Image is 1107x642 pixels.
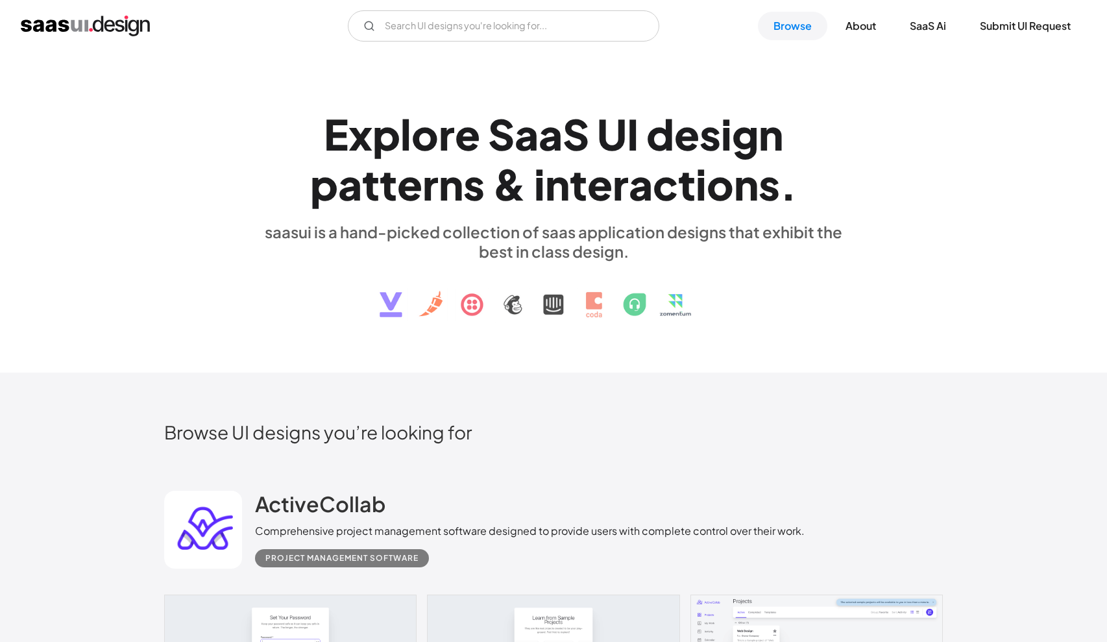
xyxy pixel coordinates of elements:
div: r [422,159,439,209]
div: o [707,159,734,209]
input: Search UI designs you're looking for... [348,10,659,42]
a: About [830,12,892,40]
div: e [455,109,480,159]
div: E [324,109,348,159]
img: text, icon, saas logo [357,261,750,328]
div: o [411,109,439,159]
form: Email Form [348,10,659,42]
h2: Browse UI designs you’re looking for [164,421,943,443]
div: saasui is a hand-picked collection of saas application designs that exhibit the best in class des... [255,222,852,261]
a: Submit UI Request [964,12,1086,40]
div: a [539,109,563,159]
div: e [587,159,613,209]
div: t [380,159,397,209]
div: n [759,109,783,159]
div: t [570,159,587,209]
div: p [310,159,338,209]
div: . [780,159,797,209]
div: s [463,159,485,209]
div: & [493,159,526,209]
div: n [734,159,759,209]
div: x [348,109,372,159]
div: t [678,159,696,209]
div: r [613,159,629,209]
div: a [338,159,362,209]
div: s [699,109,721,159]
div: a [629,159,653,209]
div: Project Management Software [265,550,419,566]
div: t [362,159,380,209]
div: i [721,109,732,159]
a: home [21,16,150,36]
div: i [534,159,545,209]
a: ActiveCollab [255,491,385,523]
h2: ActiveCollab [255,491,385,517]
div: r [439,109,455,159]
a: Browse [758,12,827,40]
div: c [653,159,678,209]
a: SaaS Ai [894,12,962,40]
div: n [545,159,570,209]
div: n [439,159,463,209]
div: Comprehensive project management software designed to provide users with complete control over th... [255,523,805,539]
div: i [696,159,707,209]
div: S [563,109,589,159]
div: d [646,109,674,159]
div: a [515,109,539,159]
div: s [759,159,780,209]
h1: Explore SaaS UI design patterns & interactions. [255,109,852,209]
div: S [488,109,515,159]
div: U [597,109,627,159]
div: e [674,109,699,159]
div: g [732,109,759,159]
div: I [627,109,639,159]
div: e [397,159,422,209]
div: p [372,109,400,159]
div: l [400,109,411,159]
